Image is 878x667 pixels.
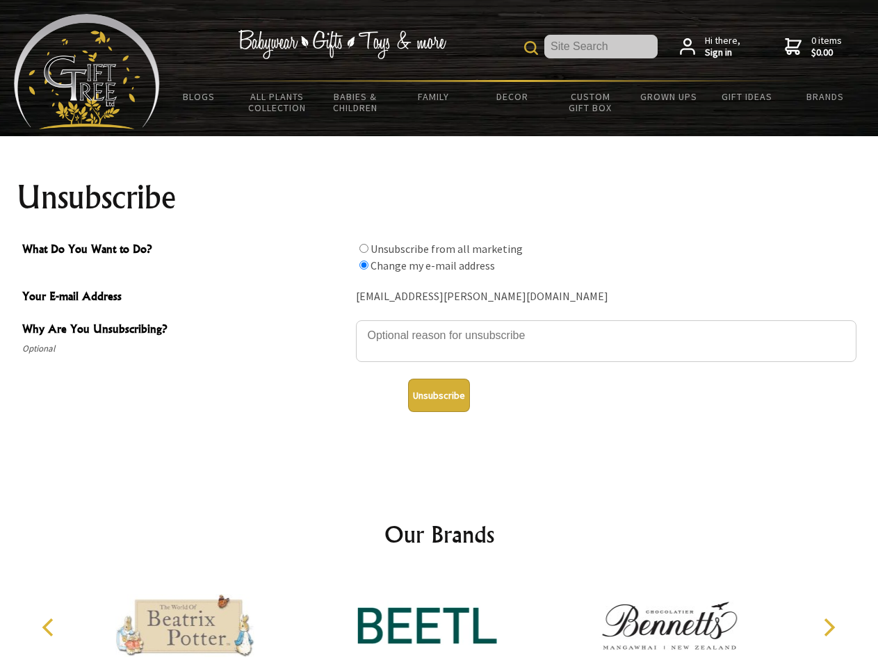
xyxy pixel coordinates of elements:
[316,82,395,122] a: Babies & Children
[705,35,740,59] span: Hi there,
[785,35,842,59] a: 0 items$0.00
[524,41,538,55] img: product search
[359,244,368,253] input: What Do You Want to Do?
[708,82,786,111] a: Gift Ideas
[551,82,630,122] a: Custom Gift Box
[629,82,708,111] a: Grown Ups
[371,258,495,272] label: Change my e-mail address
[473,82,551,111] a: Decor
[238,30,446,59] img: Babywear - Gifts - Toys & more
[544,35,658,58] input: Site Search
[811,34,842,59] span: 0 items
[811,47,842,59] strong: $0.00
[238,82,317,122] a: All Plants Collection
[786,82,865,111] a: Brands
[22,340,349,357] span: Optional
[813,612,844,643] button: Next
[28,518,851,551] h2: Our Brands
[356,286,856,308] div: [EMAIL_ADDRESS][PERSON_NAME][DOMAIN_NAME]
[395,82,473,111] a: Family
[359,261,368,270] input: What Do You Want to Do?
[22,320,349,340] span: Why Are You Unsubscribing?
[22,288,349,308] span: Your E-mail Address
[356,320,856,362] textarea: Why Are You Unsubscribing?
[408,379,470,412] button: Unsubscribe
[14,14,160,129] img: Babyware - Gifts - Toys and more...
[17,181,862,214] h1: Unsubscribe
[35,612,65,643] button: Previous
[705,47,740,59] strong: Sign in
[160,82,238,111] a: BLOGS
[22,240,349,261] span: What Do You Want to Do?
[680,35,740,59] a: Hi there,Sign in
[371,242,523,256] label: Unsubscribe from all marketing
